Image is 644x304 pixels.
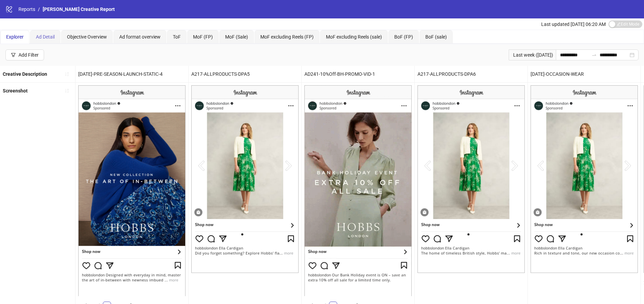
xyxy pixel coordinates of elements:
[591,52,597,58] span: swap-right
[36,34,55,40] span: Ad Detail
[302,66,414,82] div: AD241-10%Off-BH-PROMO-VID-1
[11,53,16,57] span: filter
[65,88,69,93] span: sort-ascending
[191,85,299,273] img: Screenshot 120219827832110624
[260,34,314,40] span: MoF excluding Reels (FP)
[193,34,213,40] span: MoF (FP)
[417,85,525,273] img: Screenshot 120219828209250624
[528,66,641,82] div: [DATE]-OCCASION-WEAR
[76,66,188,82] div: [DATE]-PRE-SEASON-LAUNCH-STATIC-4
[304,85,412,296] img: Screenshot 120233019948470624
[189,66,301,82] div: A217-ALLPRODUCTS-DPA5
[119,34,161,40] span: Ad format overview
[531,85,638,273] img: Screenshot 120232311020830624
[394,34,413,40] span: BoF (FP)
[225,34,248,40] span: MoF (Sale)
[17,5,37,13] a: Reports
[38,5,40,13] li: /
[415,66,527,82] div: A217-ALLPRODUCTS-DPA6
[173,34,181,40] span: ToF
[425,34,447,40] span: BoF (sale)
[326,34,382,40] span: MoF excluding Reels (sale)
[65,72,69,76] span: sort-ascending
[541,21,606,27] span: Last updated [DATE] 06:20 AM
[43,6,115,12] span: [PERSON_NAME] Creative Report
[591,52,597,58] span: to
[78,85,186,296] img: Screenshot 120231763419370624
[5,49,44,60] button: Add Filter
[18,52,39,58] div: Add Filter
[3,71,47,77] b: Creative Description
[6,34,24,40] span: Explorer
[509,49,556,60] div: Last week ([DATE])
[67,34,107,40] span: Objective Overview
[3,88,28,93] b: Screenshot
